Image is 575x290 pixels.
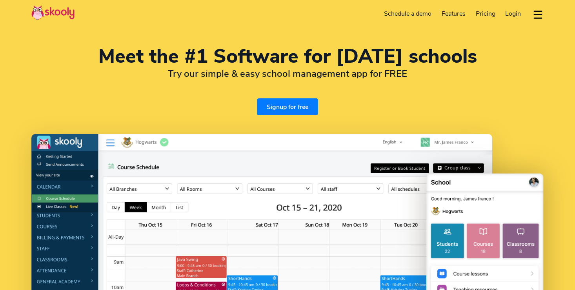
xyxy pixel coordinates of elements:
a: Schedule a demo [379,7,437,20]
a: Features [437,7,471,20]
span: Login [505,9,521,18]
button: dropdown menu [532,5,544,24]
a: Login [500,7,526,20]
a: Signup for free [257,98,318,115]
h1: Meet the #1 Software for [DATE] schools [31,47,544,66]
img: Skooly [31,5,75,20]
h2: Try our simple & easy school management app for FREE [31,68,544,80]
a: Pricing [471,7,500,20]
span: Pricing [476,9,495,18]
